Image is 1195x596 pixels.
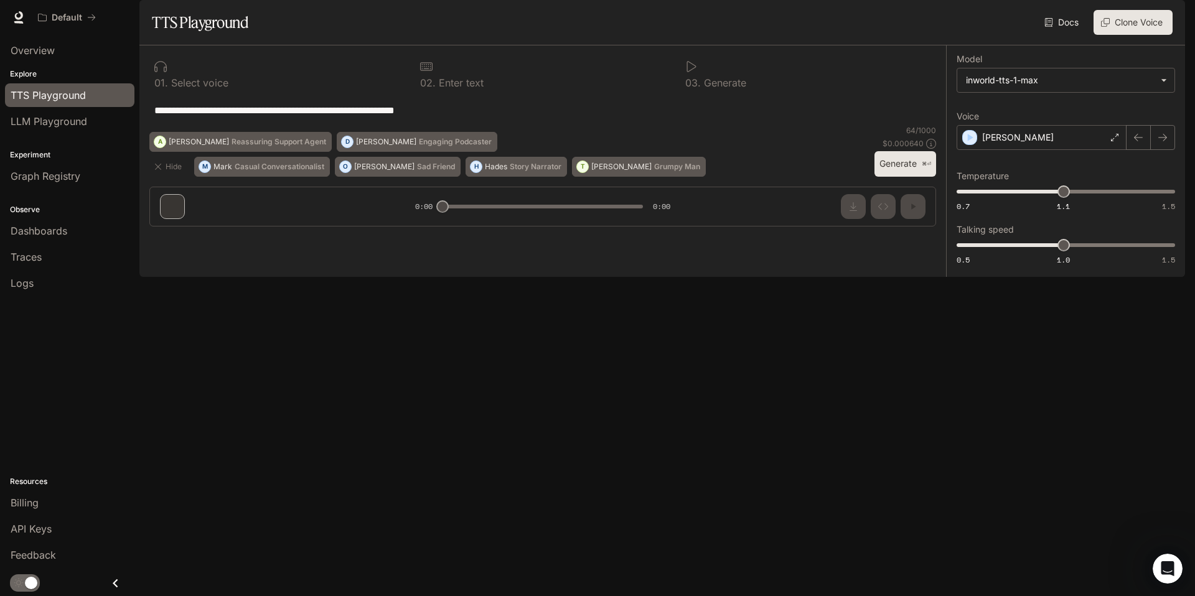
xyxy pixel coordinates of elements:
p: 0 1 . [154,78,168,88]
div: M [199,157,210,177]
button: O[PERSON_NAME]Sad Friend [335,157,461,177]
p: Talking speed [957,225,1014,234]
p: Grumpy Man [654,163,700,170]
button: T[PERSON_NAME]Grumpy Man [572,157,706,177]
div: A [154,132,166,152]
p: Story Narrator [510,163,561,170]
span: 1.5 [1162,254,1175,265]
p: 0 3 . [685,78,701,88]
p: [PERSON_NAME] [591,163,652,170]
p: 64 / 1000 [906,125,936,136]
p: [PERSON_NAME] [169,138,229,146]
p: Sad Friend [417,163,455,170]
p: [PERSON_NAME] [356,138,416,146]
h1: TTS Playground [152,10,248,35]
p: Generate [701,78,746,88]
p: Mark [213,163,232,170]
p: Enter text [436,78,484,88]
div: inworld-tts-1-max [966,74,1155,86]
button: Generate⌘⏎ [874,151,936,177]
p: Casual Conversationalist [235,163,324,170]
span: 0.5 [957,254,970,265]
p: Temperature [957,172,1009,180]
span: 1.5 [1162,201,1175,212]
span: 1.0 [1057,254,1070,265]
p: ⌘⏎ [922,161,931,168]
span: 0.7 [957,201,970,212]
p: Engaging Podcaster [419,138,492,146]
p: 0 2 . [420,78,436,88]
p: Reassuring Support Agent [232,138,326,146]
iframe: Intercom live chat [1153,554,1183,584]
button: All workspaces [32,5,101,30]
p: Default [52,12,82,23]
button: Clone Voice [1094,10,1173,35]
a: Docs [1042,10,1084,35]
div: D [342,132,353,152]
p: $ 0.000640 [883,138,924,149]
div: H [471,157,482,177]
div: O [340,157,351,177]
p: [PERSON_NAME] [354,163,415,170]
button: HHadesStory Narrator [466,157,567,177]
div: inworld-tts-1-max [957,68,1174,92]
p: Voice [957,112,979,121]
p: Hades [485,163,507,170]
span: 1.1 [1057,201,1070,212]
button: D[PERSON_NAME]Engaging Podcaster [337,132,497,152]
button: MMarkCasual Conversationalist [194,157,330,177]
p: Model [957,55,982,63]
button: Hide [149,157,189,177]
p: [PERSON_NAME] [982,131,1054,144]
div: T [577,157,588,177]
button: A[PERSON_NAME]Reassuring Support Agent [149,132,332,152]
p: Select voice [168,78,228,88]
